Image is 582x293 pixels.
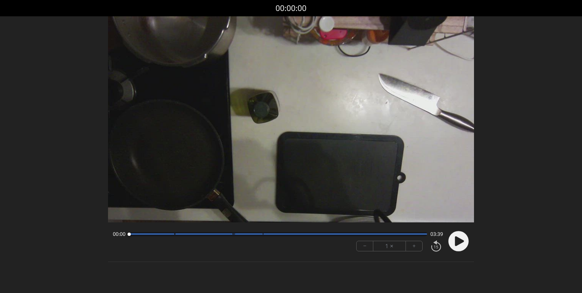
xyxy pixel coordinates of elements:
[276,2,306,14] a: 00:00:00
[373,241,406,251] div: 1 ×
[113,231,126,238] span: 00:00
[406,241,422,251] button: +
[430,231,443,238] span: 03:39
[357,241,373,251] button: −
